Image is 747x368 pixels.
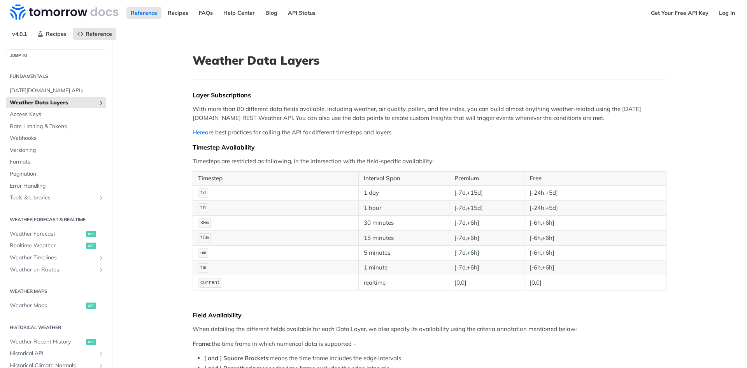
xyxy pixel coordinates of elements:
th: Premium [449,172,524,186]
td: 1 day [358,185,449,200]
li: means the time frame includes the edge intervals [204,354,666,363]
a: Realtime Weatherget [6,240,106,252]
a: Reference [126,7,161,19]
a: Historical APIShow subpages for Historical API [6,348,106,359]
strong: Frame: [193,340,212,347]
td: [-6h,+6h] [524,245,666,260]
span: Historical API [10,350,96,357]
span: Weather Forecast [10,230,84,238]
h2: Weather Maps [6,288,106,295]
code: 5m [198,248,208,258]
a: Blog [261,7,282,19]
a: Webhooks [6,132,106,144]
button: JUMP TO [6,49,106,61]
p: When detailing the different fields available for each Data Layer, we also specify its availabili... [193,325,666,334]
a: Rate Limiting & Tokens [6,121,106,132]
span: Tools & Libraries [10,194,96,202]
span: Rate Limiting & Tokens [10,123,104,130]
span: Weather Data Layers [10,99,96,107]
a: Pagination [6,168,106,180]
td: [-6h,+6h] [524,215,666,230]
a: Help Center [219,7,259,19]
img: Tomorrow.io Weather API Docs [10,4,118,20]
p: With more than 80 different data fields available, including weather, air quality, pollen, and fi... [193,105,666,122]
span: Weather Maps [10,302,84,310]
span: Pagination [10,170,104,178]
td: [0,0] [449,275,524,290]
h2: Fundamentals [6,73,106,80]
div: Layer Subscriptions [193,91,666,99]
a: Weather Mapsget [6,300,106,312]
h2: Historical Weather [6,324,106,331]
span: get [86,243,96,249]
code: 1h [198,203,208,213]
button: Show subpages for Weather on Routes [98,267,104,273]
td: 30 minutes [358,215,449,230]
a: API Status [284,7,320,19]
code: 1d [198,188,208,198]
span: v4.0.1 [8,28,31,40]
td: [-6h,+6h] [524,231,666,245]
code: current [198,278,222,288]
a: Versioning [6,144,106,156]
a: Recipes [163,7,193,19]
a: Access Keys [6,109,106,120]
code: 30m [198,218,211,228]
th: Free [524,172,666,186]
span: Access Keys [10,111,104,118]
a: Weather TimelinesShow subpages for Weather Timelines [6,252,106,264]
a: Here [193,129,205,136]
span: [DATE][DOMAIN_NAME] APIs [10,87,104,95]
span: Webhooks [10,134,104,142]
a: Get Your Free API Key [647,7,713,19]
a: Tools & LibrariesShow subpages for Tools & Libraries [6,192,106,204]
button: Show subpages for Tools & Libraries [98,195,104,201]
span: Error Handling [10,182,104,190]
span: Weather Timelines [10,254,96,262]
span: Realtime Weather [10,242,84,250]
a: [DATE][DOMAIN_NAME] APIs [6,85,106,97]
td: [-24h,+5d] [524,185,666,200]
a: Formats [6,156,106,168]
p: Timesteps are restricted as following, in the intersection with the field-specific availability: [193,157,666,166]
td: [-7d,+15d] [449,201,524,215]
p: the time frame in which numerical data is supported - [193,340,666,349]
td: 1 minute [358,260,449,275]
td: [-7d,+6h] [449,215,524,230]
th: Interval Span [358,172,449,186]
span: get [86,303,96,309]
strong: [ and ] Square Brackets: [204,354,270,362]
span: get [86,231,96,237]
a: Reference [73,28,116,40]
span: Weather Recent History [10,338,84,346]
td: 5 minutes [358,245,449,260]
td: 1 hour [358,201,449,215]
span: Formats [10,158,104,166]
p: are best practices for calling the API for different timesteps and layers. [193,128,666,137]
div: Timestep Availability [193,143,666,151]
a: Weather Data LayersShow subpages for Weather Data Layers [6,97,106,109]
td: [0,0] [524,275,666,290]
span: Reference [86,30,112,37]
h2: Weather Forecast & realtime [6,216,106,223]
a: Error Handling [6,180,106,192]
td: [-7d,+6h] [449,231,524,245]
a: FAQs [195,7,217,19]
span: Versioning [10,146,104,154]
td: realtime [358,275,449,290]
div: Field Availability [193,311,666,319]
span: get [86,339,96,345]
a: Recipes [33,28,71,40]
button: Show subpages for Weather Timelines [98,255,104,261]
td: [-6h,+6h] [524,260,666,275]
span: Recipes [46,30,67,37]
td: 15 minutes [358,231,449,245]
td: [-7d,+6h] [449,245,524,260]
h1: Weather Data Layers [193,53,666,67]
a: Weather on RoutesShow subpages for Weather on Routes [6,264,106,276]
td: [-7d,+6h] [449,260,524,275]
a: Log In [715,7,739,19]
th: Timestep [193,172,359,186]
a: Weather Recent Historyget [6,336,106,348]
code: 1m [198,263,208,273]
